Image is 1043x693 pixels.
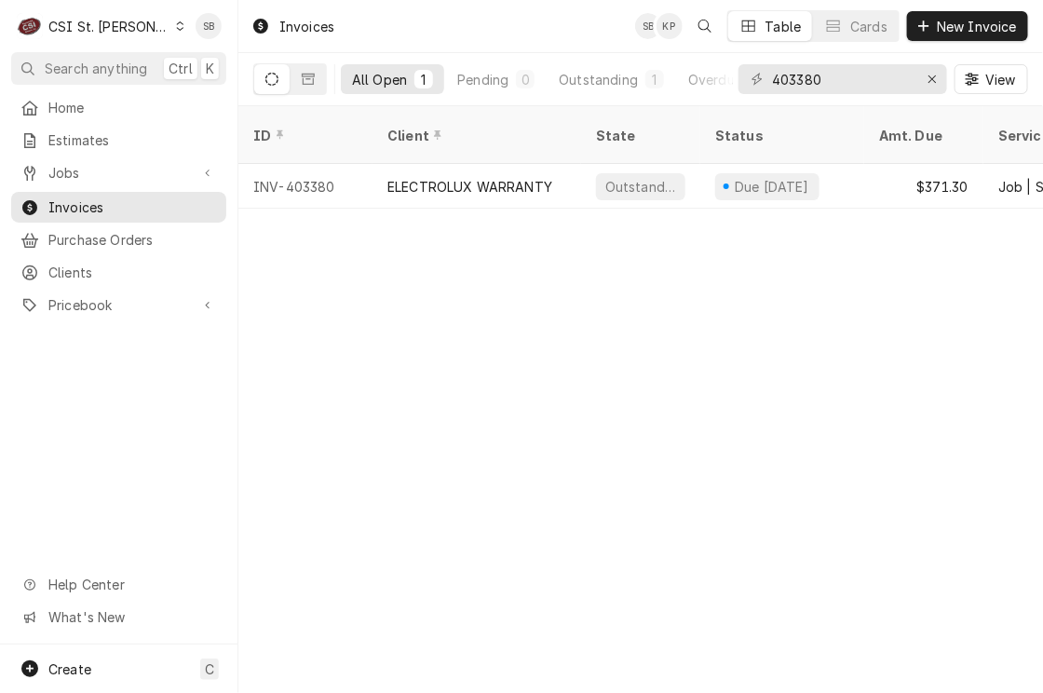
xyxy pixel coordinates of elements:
span: Pricebook [48,295,189,315]
a: Home [11,92,226,123]
span: Purchase Orders [48,230,217,250]
div: Table [765,17,802,36]
div: C [17,13,43,39]
div: Shayla Bell's Avatar [196,13,222,39]
span: Ctrl [169,59,193,78]
div: CSI St. [PERSON_NAME] [48,17,169,36]
div: Pending [457,70,508,89]
span: Help Center [48,575,215,594]
input: Keyword search [772,64,912,94]
span: View [982,70,1020,89]
span: Create [48,661,91,677]
div: Amt. Due [879,126,965,145]
a: Purchase Orders [11,224,226,255]
div: ELECTROLUX WARRANTY [387,177,552,197]
div: Status [715,126,846,145]
a: Go to What's New [11,602,226,632]
div: SB [635,13,661,39]
div: $371.30 [864,164,983,209]
a: Clients [11,257,226,288]
span: What's New [48,607,215,627]
div: CSI St. Louis's Avatar [17,13,43,39]
button: New Invoice [907,11,1028,41]
div: Outstanding [559,70,638,89]
a: Invoices [11,192,226,223]
button: Erase input [917,64,947,94]
a: Go to Pricebook [11,290,226,320]
span: New Invoice [933,17,1021,36]
div: Shayla Bell's Avatar [635,13,661,39]
div: All Open [352,70,407,89]
span: Clients [48,263,217,282]
a: Go to Help Center [11,569,226,600]
span: Invoices [48,197,217,217]
a: Estimates [11,125,226,156]
div: 1 [649,70,660,89]
span: Estimates [48,130,217,150]
button: View [955,64,1028,94]
div: Client [387,126,562,145]
span: Search anything [45,59,147,78]
div: Kym Parson's Avatar [657,13,683,39]
div: KP [657,13,683,39]
button: Search anythingCtrlK [11,52,226,85]
div: 1 [418,70,429,89]
div: Cards [850,17,887,36]
div: Outstanding [603,177,678,197]
div: Due [DATE] [733,177,812,197]
span: K [206,59,214,78]
a: Go to Jobs [11,157,226,188]
div: State [596,126,685,145]
button: Open search [690,11,720,41]
span: Jobs [48,163,189,183]
div: INV-403380 [238,164,372,209]
div: 0 [520,70,531,89]
span: C [205,659,214,679]
div: SB [196,13,222,39]
span: Home [48,98,217,117]
div: ID [253,126,354,145]
div: Overdue [688,70,742,89]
